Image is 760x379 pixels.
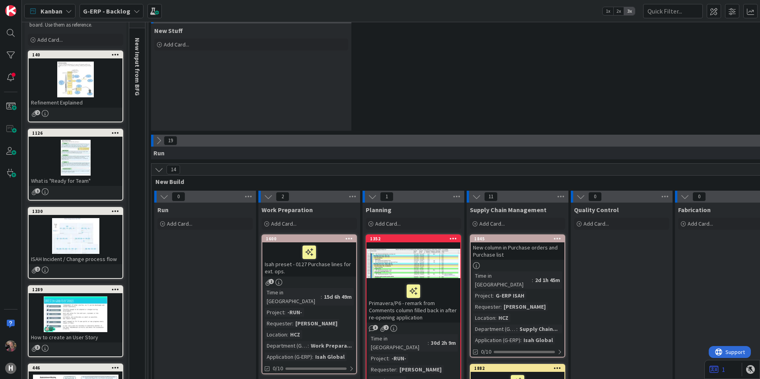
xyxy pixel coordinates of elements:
span: 3x [624,7,635,15]
span: 1 [269,279,274,284]
span: 1 [35,188,40,193]
input: Quick Filter... [643,4,703,18]
span: Add Card... [271,220,297,227]
span: 2 [276,192,289,201]
div: -RUN- [285,308,304,317]
div: Application (G-ERP) [473,336,520,344]
span: 19 [164,136,177,145]
div: Time in [GEOGRAPHIC_DATA] [369,334,428,352]
div: 1352Primavera/P6 - remark from Comments column filled back in after re-opening application [366,235,460,323]
span: : [396,365,397,374]
div: -RUN- [390,354,408,363]
div: 1882 [474,365,564,371]
span: : [500,302,502,311]
div: 1845New column in Purchase orders and Purchase list [471,235,564,260]
div: 1330ISAH Incident / Change process flow [29,208,122,264]
span: Add Card... [479,220,505,227]
span: Add Card... [37,36,63,43]
div: Refinement Explained [29,97,122,108]
span: : [495,313,496,322]
span: Add Card... [164,41,189,48]
span: : [308,341,309,350]
div: Department (G-ERP) [473,325,516,333]
span: Work Preparation [262,206,313,214]
div: 1126What is "Ready for Team" [29,130,122,186]
a: 1289How to create an User Story [28,285,123,357]
div: New column in Purchase orders and Purchase list [471,242,564,260]
div: 1600Isah preset - 0127 Purchase lines for ext. ops. [262,235,356,277]
div: H [5,363,16,374]
div: [PERSON_NAME] [502,302,548,311]
span: 2x [613,7,624,15]
span: Add Card... [688,220,713,227]
div: 15d 6h 49m [322,292,354,301]
span: 1 [380,192,394,201]
span: : [312,352,313,361]
img: Visit kanbanzone.com [5,5,16,16]
div: ISAH Incident / Change process flow [29,254,122,264]
span: 3 [35,345,40,350]
span: : [520,336,522,344]
div: How to create an User Story [29,332,122,342]
span: Fabrication [678,206,711,214]
a: 1 [710,365,725,374]
div: Department (G-ERP) [265,341,308,350]
a: 140Refinement Explained [28,50,123,122]
b: G-ERP - Backlog [83,7,130,15]
span: : [321,292,322,301]
div: G-ERP ISAH [494,291,526,300]
span: : [492,291,494,300]
div: 446 [29,364,122,371]
div: 1289 [29,286,122,293]
div: Time in [GEOGRAPHIC_DATA] [473,271,532,289]
img: BF [5,340,16,352]
div: Project [369,354,388,363]
div: Isah Global [313,352,347,361]
span: Run [153,149,165,157]
div: Application (G-ERP) [265,352,312,361]
span: New Stuff [154,27,183,35]
div: [PERSON_NAME] [293,319,339,328]
span: Support [17,1,36,11]
span: 0/10 [481,348,491,356]
div: Location [473,313,495,322]
div: Primavera/P6 - remark from Comments column filled back in after re-opening application [366,281,460,323]
div: 1289How to create an User Story [29,286,122,342]
span: Kanban [41,6,62,16]
div: Isah preset - 0127 Purchase lines for ext. ops. [262,242,356,277]
div: 1845 [474,236,564,242]
span: Add Card... [375,220,401,227]
span: 0 [172,192,185,201]
span: 1x [603,7,613,15]
div: Isah Global [522,336,555,344]
span: 14 [167,165,180,174]
div: 1126 [32,130,122,136]
span: : [284,308,285,317]
a: 1600Isah preset - 0127 Purchase lines for ext. ops.Time in [GEOGRAPHIC_DATA]:15d 6h 49mProject:-R... [262,234,357,374]
div: 1330 [29,208,122,215]
div: Requester [473,302,500,311]
div: 140 [32,52,122,58]
span: New Input from BFG [134,38,142,96]
div: Requester [265,319,292,328]
div: 1289 [32,287,122,292]
div: 140 [29,51,122,58]
div: 1352 [370,236,460,242]
div: Requester [369,365,396,374]
span: : [428,338,429,347]
span: 0/10 [273,364,283,373]
div: 1330 [32,209,122,214]
div: 30d 2h 9m [429,338,458,347]
a: 1126What is "Ready for Team" [28,129,123,201]
div: 1600 [262,235,356,242]
div: 1600 [266,236,356,242]
div: Supply Chain... [518,325,560,333]
span: Planning [366,206,392,214]
span: : [287,330,288,339]
div: 446 [32,365,122,371]
span: : [532,276,533,284]
div: 140Refinement Explained [29,51,122,108]
span: : [292,319,293,328]
span: Add Card... [584,220,609,227]
div: What is "Ready for Team" [29,176,122,186]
